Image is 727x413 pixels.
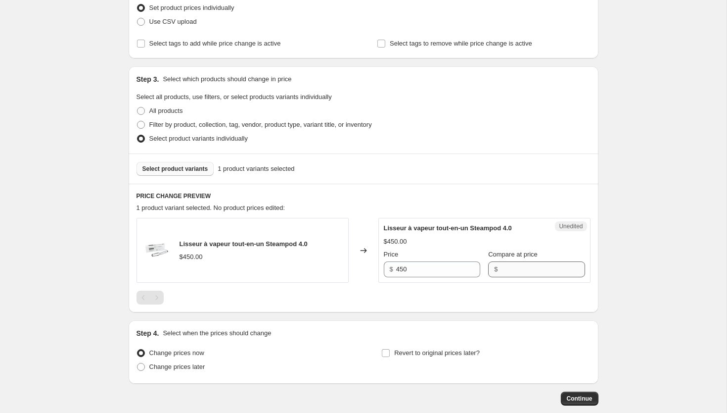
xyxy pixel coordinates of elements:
[136,328,159,338] h2: Step 4.
[149,40,281,47] span: Select tags to add while price change is active
[136,162,214,176] button: Select product variants
[149,121,372,128] span: Filter by product, collection, tag, vendor, product type, variant title, or inventory
[149,349,204,357] span: Change prices now
[390,40,532,47] span: Select tags to remove while price change is active
[136,291,164,305] nav: Pagination
[567,395,592,403] span: Continue
[142,165,208,173] span: Select product variants
[149,4,234,11] span: Set product prices individually
[142,236,172,265] img: lisseur-a-vapeur-tout-en-un-steampod-4-0-prevente-42354402722013_80x.png
[384,224,512,232] span: Lisseur à vapeur tout-en-un Steampod 4.0
[494,265,498,273] span: $
[136,74,159,84] h2: Step 3.
[488,251,538,258] span: Compare at price
[149,135,248,142] span: Select product variants individually
[136,93,332,101] span: Select all products, use filters, or select products variants individually
[163,328,271,338] p: Select when the prices should change
[163,74,291,84] p: Select which products should change in price
[384,251,399,258] span: Price
[149,18,197,25] span: Use CSV upload
[136,192,591,200] h6: PRICE CHANGE PREVIEW
[218,164,294,174] span: 1 product variants selected
[394,349,480,357] span: Revert to original prices later?
[149,363,205,370] span: Change prices later
[180,252,203,262] div: $450.00
[180,240,308,248] span: Lisseur à vapeur tout-en-un Steampod 4.0
[384,237,407,247] div: $450.00
[149,107,183,114] span: All products
[561,392,598,406] button: Continue
[559,222,583,230] span: Unedited
[390,265,393,273] span: $
[136,204,285,211] span: 1 product variant selected. No product prices edited:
